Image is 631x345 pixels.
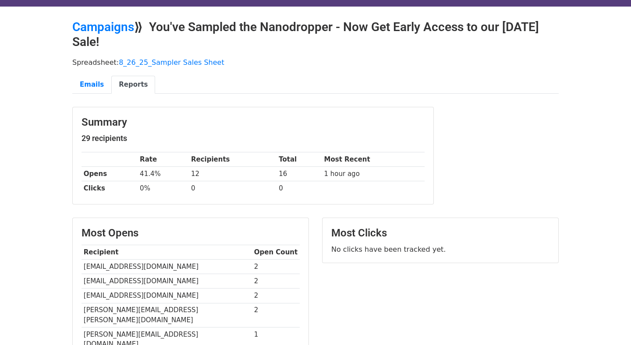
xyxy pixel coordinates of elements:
[82,181,138,196] th: Clicks
[82,245,252,260] th: Recipient
[82,289,252,303] td: [EMAIL_ADDRESS][DOMAIN_NAME]
[82,167,138,181] th: Opens
[82,303,252,327] td: [PERSON_NAME][EMAIL_ADDRESS][PERSON_NAME][DOMAIN_NAME]
[322,152,425,167] th: Most Recent
[587,303,631,345] iframe: Chat Widget
[189,181,277,196] td: 0
[82,134,425,143] h5: 29 recipients
[252,245,300,260] th: Open Count
[72,20,559,49] h2: ⟫ You've Sampled the Nanodropper - Now Get Early Access to our [DATE] Sale!
[331,227,549,239] h3: Most Clicks
[322,167,425,181] td: 1 hour ago
[82,274,252,289] td: [EMAIL_ADDRESS][DOMAIN_NAME]
[277,152,322,167] th: Total
[72,76,111,94] a: Emails
[72,20,134,34] a: Campaigns
[252,289,300,303] td: 2
[111,76,155,94] a: Reports
[138,181,189,196] td: 0%
[119,58,224,67] a: 8_26_25_Sampler Sales Sheet
[277,167,322,181] td: 16
[252,303,300,327] td: 2
[82,260,252,274] td: [EMAIL_ADDRESS][DOMAIN_NAME]
[252,274,300,289] td: 2
[189,167,277,181] td: 12
[277,181,322,196] td: 0
[252,260,300,274] td: 2
[82,116,425,129] h3: Summary
[138,167,189,181] td: 41.4%
[189,152,277,167] th: Recipients
[82,227,300,239] h3: Most Opens
[331,245,549,254] p: No clicks have been tracked yet.
[72,58,559,67] p: Spreadsheet:
[138,152,189,167] th: Rate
